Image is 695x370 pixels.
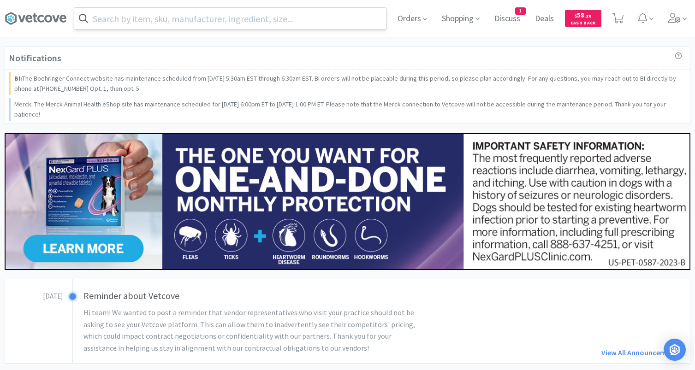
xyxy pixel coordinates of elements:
span: . 20 [584,13,591,19]
span: 1 [516,8,525,14]
a: Deals [531,15,558,23]
div: Open Intercom Messenger [664,339,686,361]
h3: Notifications [9,51,61,65]
p: Merck: The Merck Animal Health eShop site has maintenance scheduled for [DATE] 6:00pm ET to [DATE... [14,99,683,120]
a: View All Announcements [466,347,685,359]
h3: Reminder about Vetcove [83,288,462,303]
p: The Boehringer Connect website has maintenance scheduled from [DATE] 5:30am EST through 6:30am ES... [14,73,683,94]
a: Discuss1 [491,15,524,23]
a: $58.20Cash Back [565,6,601,31]
span: Cash Back [570,21,596,27]
img: 24562ba5414042f391a945fa418716b7_350.jpg [5,133,690,270]
h3: [DATE] [5,288,63,302]
span: $ [575,13,577,19]
strong: BI: [14,74,22,82]
p: Hi team! We wanted to post a reminder that vendor representatives who visit your practice should ... [83,307,424,354]
span: 58 [575,11,591,19]
input: Search by item, sku, manufacturer, ingredient, size... [74,8,386,29]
